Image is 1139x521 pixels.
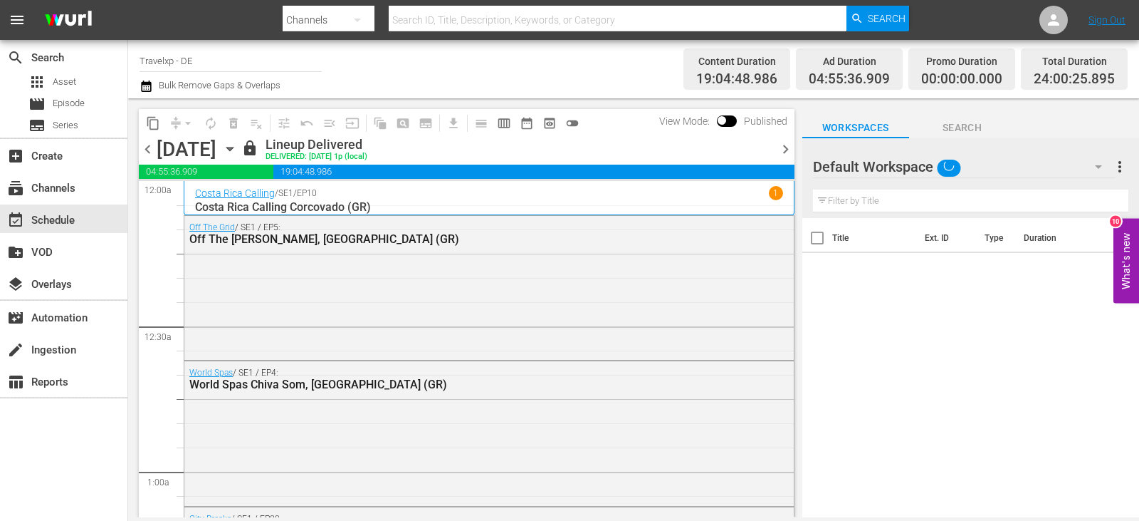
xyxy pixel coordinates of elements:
span: toggle_off [565,116,579,130]
span: Day Calendar View [465,109,493,137]
div: / SE1 / EP4: [189,368,713,391]
span: Episode [28,96,46,113]
div: DELIVERED: [DATE] 1p (local) [266,153,367,162]
span: Create Series Block [414,112,437,135]
span: Copy Lineup [142,112,164,135]
span: preview_outlined [542,116,557,130]
span: Month Calendar View [515,112,538,135]
div: [DATE] [157,138,216,161]
th: Ext. ID [916,218,976,258]
button: Search [846,6,909,31]
span: Update Metadata from Key Asset [341,112,364,135]
span: 19:04:48.986 [696,71,777,88]
span: Refresh All Search Blocks [364,109,392,137]
span: Customize Events [268,109,295,137]
span: Select an event to delete [222,112,245,135]
a: Costa Rica Calling [195,187,275,199]
span: Workspaces [802,119,909,137]
img: ans4CAIJ8jUAAAAAAAAAAAAAAAAAAAAAAAAgQb4GAAAAAAAAAAAAAAAAAAAAAAAAJMjXAAAAAAAAAAAAAAAAAAAAAAAAgAT5G... [34,4,103,37]
span: Schedule [7,212,24,229]
span: 04:55:36.909 [809,71,890,88]
span: Automation [7,309,24,326]
span: Search [909,119,1016,137]
span: date_range_outlined [520,116,534,130]
div: 10 [1110,215,1121,227]
th: Duration [1015,218,1101,258]
th: Type [976,218,1015,258]
span: VOD [7,244,24,261]
span: Channels [7,180,24,197]
span: Download as CSV [437,109,465,137]
span: Create Search Block [392,112,414,135]
div: Total Duration [1034,51,1115,71]
span: chevron_right [777,140,794,158]
span: content_copy [146,116,160,130]
div: Promo Duration [921,51,1002,71]
span: Asset [53,75,76,89]
span: Series [53,118,78,133]
a: World Spas [189,368,233,378]
span: Ingestion [7,341,24,358]
span: Episode [53,96,85,110]
span: Search [868,6,906,31]
span: Asset [28,73,46,91]
button: more_vert [1111,150,1128,184]
p: 1 [773,188,778,198]
p: / [275,188,278,198]
span: 04:55:36.909 [139,165,273,179]
p: EP10 [297,188,317,198]
span: 19:04:48.986 [273,165,794,179]
span: more_vert [1111,158,1128,175]
div: Content Duration [696,51,777,71]
span: 00:00:00.000 [921,71,1002,88]
span: 24:00:25.895 [1034,71,1115,88]
span: Overlays [7,276,24,293]
span: Week Calendar View [493,112,515,135]
span: Series [28,117,46,134]
div: Lineup Delivered [266,137,367,153]
div: Default Workspace [813,147,1116,187]
a: Off The Grid [189,222,235,232]
p: Costa Rica Calling Corcovado (GR) [195,200,783,214]
p: SE1 / [278,188,297,198]
div: Off The [PERSON_NAME], [GEOGRAPHIC_DATA] (GR) [189,232,713,246]
span: 24 hours Lineup View is OFF [561,112,584,135]
span: Toggle to switch from Published to Draft view. [717,115,727,125]
button: Open Feedback Widget [1113,218,1139,303]
span: Clear Lineup [245,112,268,135]
span: View Backup [538,112,561,135]
span: Reports [7,373,24,391]
span: Create [7,148,24,165]
span: Revert to Primary Episode [295,112,318,135]
div: World Spas Chiva Som, [GEOGRAPHIC_DATA] (GR) [189,378,713,391]
span: lock [241,140,258,157]
th: Title [832,218,916,258]
span: Remove Gaps & Overlaps [164,112,199,135]
span: Published [737,115,794,127]
span: Bulk Remove Gaps & Overlaps [157,80,280,91]
span: Fill episodes with ad slates [318,112,341,135]
span: menu [9,11,26,29]
span: chevron_left [139,140,157,158]
span: Loop Content [199,112,222,135]
a: Sign Out [1088,14,1125,26]
span: View Mode: [652,115,717,127]
div: / SE1 / EP5: [189,222,713,246]
span: calendar_view_week_outlined [497,116,511,130]
div: Ad Duration [809,51,890,71]
span: Search [7,49,24,66]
